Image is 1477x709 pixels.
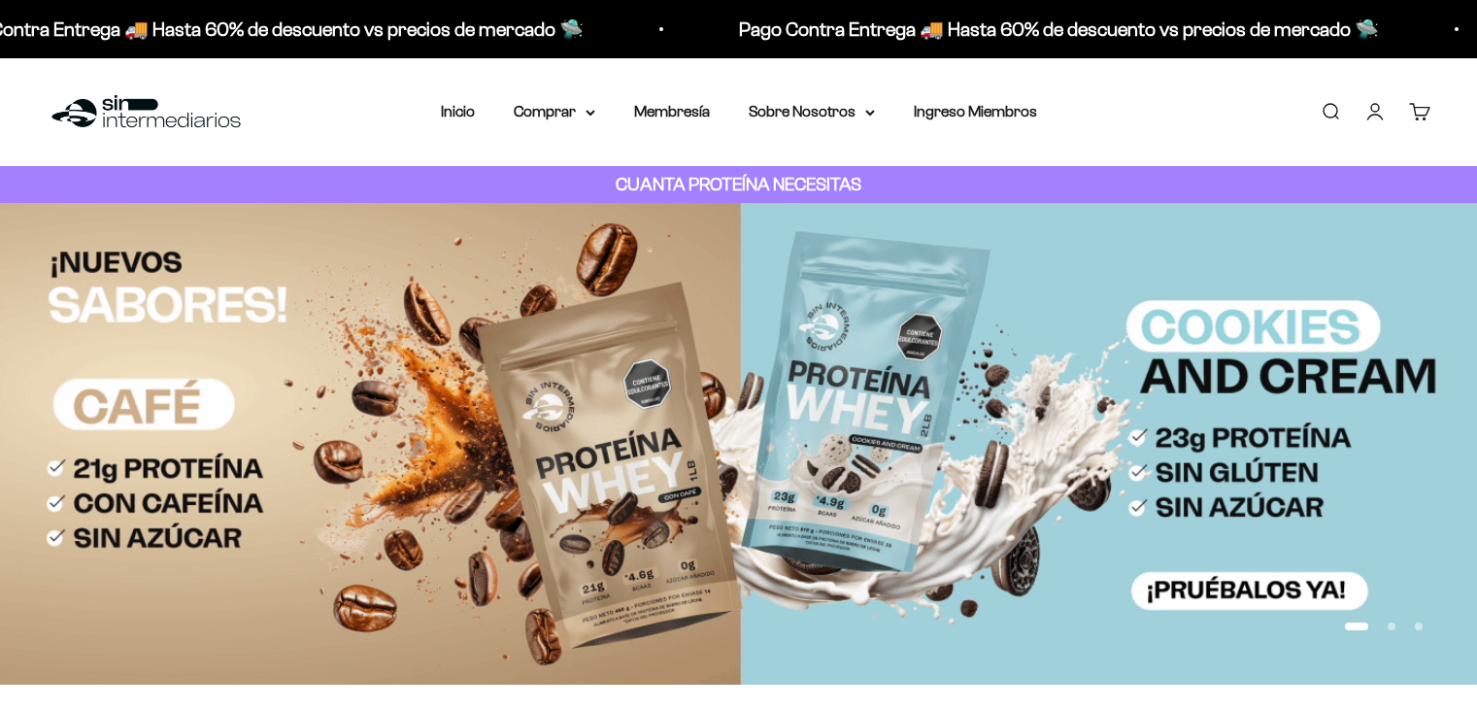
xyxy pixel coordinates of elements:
a: Inicio [441,103,475,119]
strong: CUANTA PROTEÍNA NECESITAS [616,174,861,194]
summary: Sobre Nosotros [749,99,875,124]
a: Membresía [634,103,710,119]
summary: Comprar [514,99,595,124]
p: Pago Contra Entrega 🚚 Hasta 60% de descuento vs precios de mercado 🛸 [725,14,1365,45]
a: Ingreso Miembros [914,103,1037,119]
